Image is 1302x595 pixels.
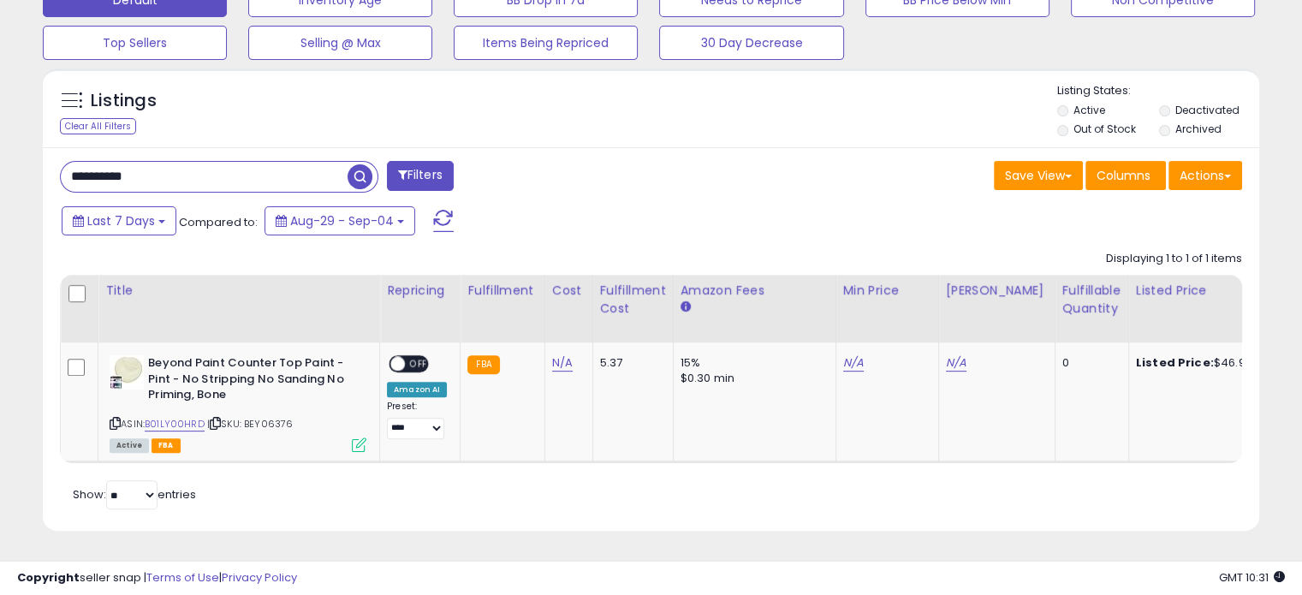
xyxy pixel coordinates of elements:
div: Min Price [843,282,931,300]
button: Items Being Repriced [454,26,638,60]
button: Last 7 Days [62,206,176,235]
img: 41vkDZadAVL._SL40_.jpg [110,355,144,390]
div: ASIN: [110,355,366,450]
button: Columns [1085,161,1166,190]
small: Amazon Fees. [681,300,691,315]
div: Fulfillable Quantity [1062,282,1121,318]
div: Fulfillment [467,282,537,300]
p: Listing States: [1057,83,1259,99]
span: FBA [152,438,181,453]
label: Out of Stock [1073,122,1136,136]
div: $0.30 min [681,371,823,386]
button: Aug-29 - Sep-04 [265,206,415,235]
div: seller snap | | [17,570,297,586]
span: OFF [405,357,432,372]
span: Aug-29 - Sep-04 [290,212,394,229]
div: [PERSON_NAME] [946,282,1048,300]
div: $46.99 [1136,355,1278,371]
h5: Listings [91,89,157,113]
div: Fulfillment Cost [600,282,666,318]
span: Show: entries [73,486,196,503]
div: Amazon Fees [681,282,829,300]
b: Beyond Paint Counter Top Paint - Pint - No Stripping No Sanding No Priming, Bone [148,355,356,408]
span: | SKU: BEY06376 [207,417,294,431]
label: Archived [1174,122,1221,136]
button: Filters [387,161,454,191]
div: Amazon AI [387,382,447,397]
label: Deactivated [1174,103,1239,117]
div: Cost [552,282,586,300]
div: 15% [681,355,823,371]
label: Active [1073,103,1105,117]
span: Compared to: [179,214,258,230]
a: B01LY00HRD [145,417,205,431]
a: N/A [552,354,573,372]
span: 2025-09-12 10:31 GMT [1219,569,1285,586]
small: FBA [467,355,499,374]
div: Listed Price [1136,282,1284,300]
button: Save View [994,161,1083,190]
a: Privacy Policy [222,569,297,586]
div: Displaying 1 to 1 of 1 items [1106,251,1242,267]
button: Top Sellers [43,26,227,60]
button: 30 Day Decrease [659,26,843,60]
span: Last 7 Days [87,212,155,229]
strong: Copyright [17,569,80,586]
a: N/A [946,354,966,372]
div: Clear All Filters [60,118,136,134]
div: 5.37 [600,355,660,371]
a: N/A [843,354,864,372]
button: Actions [1168,161,1242,190]
span: Columns [1097,167,1150,184]
div: 0 [1062,355,1115,371]
a: Terms of Use [146,569,219,586]
div: Preset: [387,401,447,439]
span: All listings currently available for purchase on Amazon [110,438,149,453]
div: Title [105,282,372,300]
b: Listed Price: [1136,354,1214,371]
div: Repricing [387,282,453,300]
button: Selling @ Max [248,26,432,60]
